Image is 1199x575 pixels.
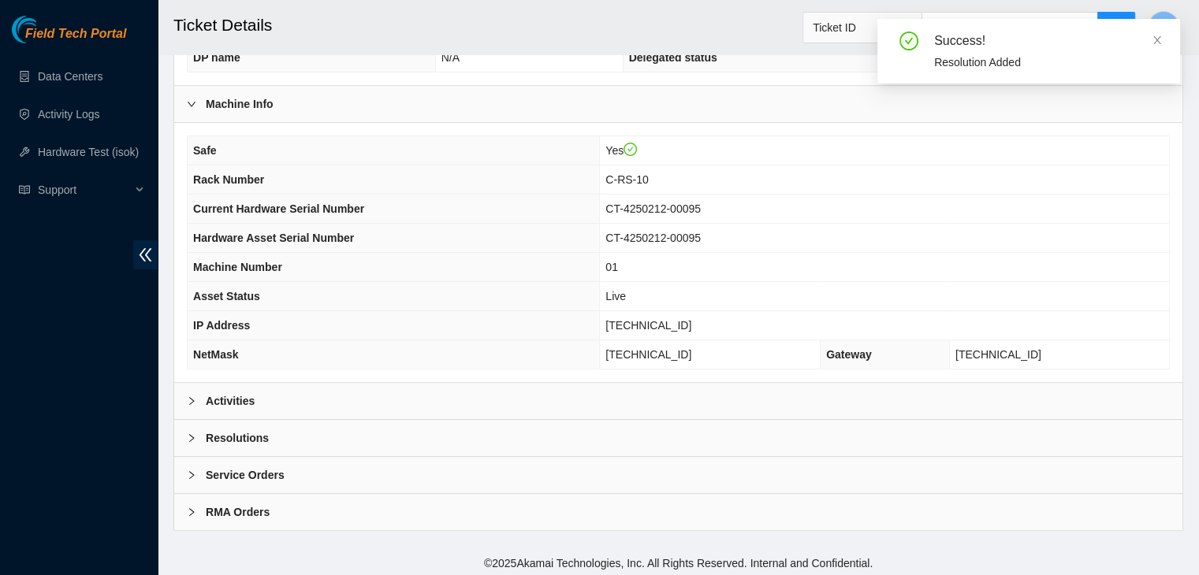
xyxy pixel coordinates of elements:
[19,184,30,195] span: read
[934,54,1161,71] div: Resolution Added
[955,348,1041,361] span: [TECHNICAL_ID]
[605,202,701,215] span: CT-4250212-00095
[605,319,691,332] span: [TECHNICAL_ID]
[187,396,196,406] span: right
[187,99,196,109] span: right
[605,232,701,244] span: CT-4250212-00095
[193,144,217,157] span: Safe
[174,457,1182,493] div: Service Orders
[922,12,1098,43] input: Enter text here...
[206,503,270,521] b: RMA Orders
[133,240,158,269] span: double-left
[1097,12,1135,43] button: search
[206,429,269,447] b: Resolutions
[605,144,637,157] span: Yes
[187,470,196,480] span: right
[193,319,250,332] span: IP Address
[813,16,912,39] span: Ticket ID
[12,16,80,43] img: Akamai Technologies
[193,348,239,361] span: NetMask
[193,202,364,215] span: Current Hardware Serial Number
[38,70,102,83] a: Data Centers
[899,32,918,50] span: check-circle
[193,232,354,244] span: Hardware Asset Serial Number
[1148,11,1179,43] button: A
[187,433,196,443] span: right
[605,348,691,361] span: [TECHNICAL_ID]
[187,507,196,517] span: right
[934,32,1161,50] div: Success!
[174,494,1182,530] div: RMA Orders
[38,174,131,206] span: Support
[206,466,285,484] b: Service Orders
[38,146,139,158] a: Hardware Test (isok)
[193,290,260,302] span: Asset Status
[25,27,126,42] span: Field Tech Portal
[206,392,255,410] b: Activities
[206,95,274,113] b: Machine Info
[193,173,264,186] span: Rack Number
[624,143,638,157] span: check-circle
[38,108,100,121] a: Activity Logs
[1160,17,1168,37] span: A
[441,51,460,64] span: N/A
[193,51,240,64] span: DP name
[193,261,282,273] span: Machine Number
[174,86,1182,122] div: Machine Info
[605,173,648,186] span: C-RS-10
[174,383,1182,419] div: Activities
[629,51,717,64] span: Delegated status
[1152,35,1163,46] span: close
[826,348,872,361] span: Gateway
[605,290,626,302] span: Live
[174,420,1182,456] div: Resolutions
[605,261,618,273] span: 01
[12,28,126,49] a: Akamai TechnologiesField Tech Portal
